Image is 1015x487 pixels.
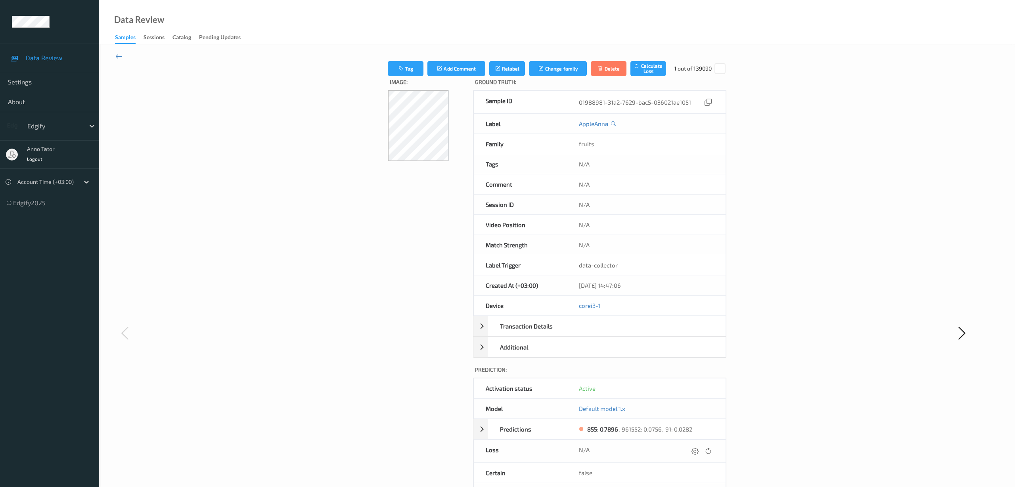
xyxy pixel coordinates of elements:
div: Session ID [474,195,567,214]
button: Delete [591,61,626,76]
a: Catalog [172,32,199,43]
div: 91: 0.0282 [665,425,692,433]
div: 01988981-31a2-7629-bac5-036021ae1051 [579,97,714,107]
button: Add Comment [427,61,485,76]
label: Prediction: [473,364,726,378]
div: Active [579,384,714,392]
div: Loss [474,440,567,462]
div: Transaction Details [473,316,726,336]
div: Comment [474,174,567,194]
div: N/A [567,154,726,174]
button: Calculate Loss [630,61,666,76]
div: Sample ID [474,91,567,113]
div: 855: 0.7896 [587,425,618,433]
div: Family [474,134,567,154]
div: Catalog [172,33,191,43]
button: Change family [529,61,587,76]
label: Ground Truth : [473,76,726,90]
div: Created At (+03:00) [474,275,567,295]
div: N/A [579,446,714,456]
a: Samples [115,32,144,44]
div: Transaction Details [488,316,576,336]
div: Predictions855: 0.7896,961552: 0.0756,91: 0.0282 [473,419,726,439]
div: N/A [567,195,726,214]
a: AppleAnna [579,120,608,128]
label: Image: [388,76,467,90]
div: Samples [115,33,136,44]
a: Sessions [144,32,172,43]
div: Sessions [144,33,165,43]
div: Label [474,114,567,134]
div: Model [474,399,567,418]
div: 961552: 0.0756 [622,425,662,433]
div: fruits [579,140,714,148]
div: data-collector [567,255,726,275]
div: Data Review [114,16,164,24]
div: N/A [567,215,726,235]
div: Match Strength [474,235,567,255]
a: Pending Updates [199,32,249,43]
a: corei3-1 [579,302,601,309]
div: Predictions [488,419,576,439]
div: false [567,463,726,483]
div: Certain [474,463,567,483]
div: Pending Updates [199,33,241,43]
div: Activation status [474,378,567,398]
button: Tag [388,61,423,76]
div: Additional [488,337,576,357]
div: Additional [473,337,726,357]
div: , [618,425,622,433]
a: Default model 1.x [579,405,625,412]
div: N/A [567,174,726,194]
div: Device [474,296,567,315]
div: Video Position [474,215,567,235]
div: Tags [474,154,567,174]
button: Relabel [489,61,525,76]
div: 1 out of 139090 [674,65,712,73]
div: Label Trigger [474,255,567,275]
div: N/A [567,235,726,255]
div: , [662,425,665,433]
div: [DATE] 14:47:06 [567,275,726,295]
